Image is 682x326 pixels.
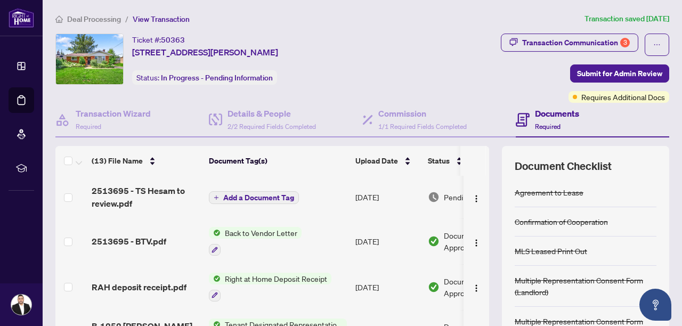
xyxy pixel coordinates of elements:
span: Document Approved [444,275,510,299]
span: Upload Date [355,155,398,167]
span: In Progress - Pending Information [161,73,273,83]
article: Transaction saved [DATE] [584,13,669,25]
h4: Details & People [228,107,316,120]
button: Transaction Communication3 [501,34,638,52]
button: Status IconBack to Vendor Letter [209,227,302,256]
div: Transaction Communication [522,34,630,51]
button: Open asap [639,289,671,321]
span: RAH deposit receipt.pdf [92,281,186,294]
img: Status Icon [209,227,221,239]
div: 3 [620,38,630,47]
span: Document Approved [444,230,510,253]
span: [STREET_ADDRESS][PERSON_NAME] [132,46,278,59]
th: Document Tag(s) [205,146,351,176]
th: Status [424,146,514,176]
span: Required [535,123,561,131]
div: Status: [132,70,277,85]
span: 1/1 Required Fields Completed [378,123,467,131]
span: 2513695 - BTV.pdf [92,235,166,248]
span: Required [76,123,101,131]
span: Back to Vendor Letter [221,227,302,239]
span: 2/2 Required Fields Completed [228,123,316,131]
td: [DATE] [351,264,424,310]
h4: Commission [378,107,467,120]
span: Requires Additional Docs [581,91,665,103]
button: Logo [468,279,485,296]
div: Agreement to Lease [515,186,583,198]
div: MLS Leased Print Out [515,245,587,257]
img: Status Icon [209,273,221,284]
button: Status IconRight at Home Deposit Receipt [209,273,331,301]
img: Logo [472,284,481,292]
img: Profile Icon [11,295,31,315]
img: Document Status [428,191,440,203]
span: 50363 [161,35,185,45]
span: Submit for Admin Review [577,65,662,82]
span: home [55,15,63,23]
button: Submit for Admin Review [570,64,669,83]
th: Upload Date [351,146,424,176]
div: Ticket #: [132,34,185,46]
td: [DATE] [351,218,424,264]
button: Logo [468,233,485,250]
span: Add a Document Tag [223,194,294,201]
td: [DATE] [351,176,424,218]
button: Add a Document Tag [209,191,299,204]
span: (13) File Name [92,155,143,167]
h4: Documents [535,107,579,120]
div: Confirmation of Cooperation [515,216,608,227]
span: plus [214,195,219,200]
span: 2513695 - TS Hesam to review.pdf [92,184,200,210]
span: Right at Home Deposit Receipt [221,273,331,284]
img: Logo [472,194,481,203]
img: Document Status [428,235,440,247]
th: (13) File Name [87,146,205,176]
div: Multiple Representation Consent Form (Landlord) [515,274,656,298]
button: Logo [468,189,485,206]
span: Deal Processing [67,14,121,24]
h4: Transaction Wizard [76,107,151,120]
img: logo [9,8,34,28]
span: Document Checklist [515,159,612,174]
li: / [125,13,128,25]
img: Logo [472,239,481,247]
span: Status [428,155,450,167]
img: IMG-X12281345_1.jpg [56,34,123,84]
span: ellipsis [653,41,661,48]
span: View Transaction [133,14,190,24]
span: Pending Review [444,191,497,203]
img: Document Status [428,281,440,293]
